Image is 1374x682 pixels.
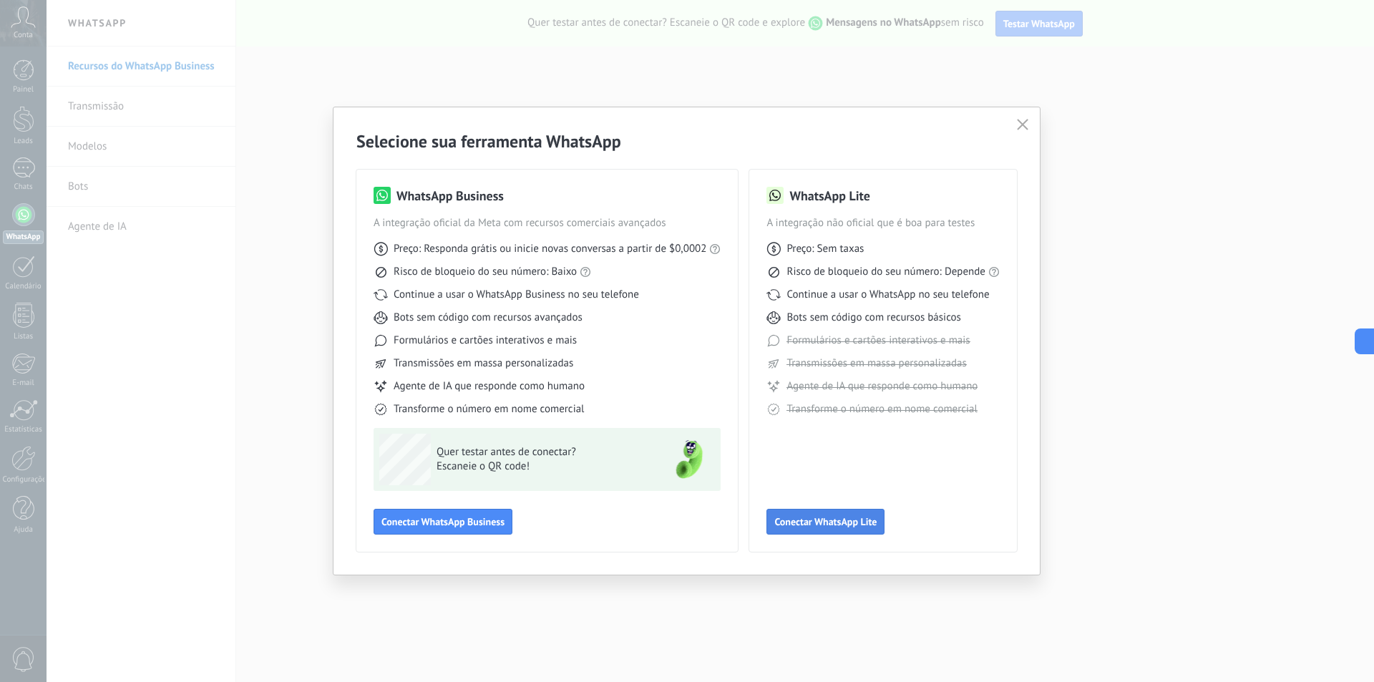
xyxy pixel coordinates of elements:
span: Risco de bloqueio do seu número: Baixo [394,265,577,279]
span: Transmissões em massa personalizadas [394,356,573,371]
span: Bots sem código com recursos básicos [786,311,960,325]
button: Conectar WhatsApp Business [374,509,512,535]
span: Conectar WhatsApp Business [381,517,505,527]
h3: WhatsApp Business [396,187,504,205]
span: Transforme o número em nome comercial [786,402,977,416]
span: Formulários e cartões interativos e mais [394,333,577,348]
span: Agente de IA que responde como humano [394,379,585,394]
span: Bots sem código com recursos avançados [394,311,583,325]
span: A integração oficial da Meta com recursos comerciais avançados [374,216,721,230]
span: Transforme o número em nome comercial [394,402,584,416]
span: A integração não oficial que é boa para testes [766,216,1000,230]
span: Continue a usar o WhatsApp Business no seu telefone [394,288,639,302]
span: Agente de IA que responde como humano [786,379,978,394]
button: Conectar WhatsApp Lite [766,509,885,535]
span: Conectar WhatsApp Lite [774,517,877,527]
span: Formulários e cartões interativos e mais [786,333,970,348]
img: green-phone.png [663,434,715,485]
span: Preço: Responda grátis ou inicie novas conversas a partir de $0,0002 [394,242,706,256]
span: Risco de bloqueio do seu número: Depende [786,265,985,279]
span: Transmissões em massa personalizadas [786,356,966,371]
span: Continue a usar o WhatsApp no seu telefone [786,288,989,302]
span: Preço: Sem taxas [786,242,864,256]
h3: WhatsApp Lite [789,187,869,205]
span: Escaneie o QR code! [437,459,645,474]
h2: Selecione sua ferramenta WhatsApp [356,130,1017,152]
span: Quer testar antes de conectar? [437,445,645,459]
